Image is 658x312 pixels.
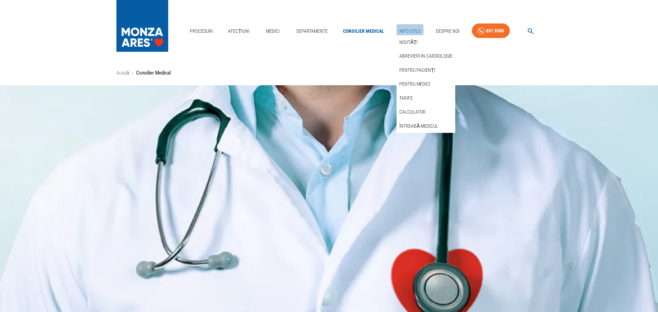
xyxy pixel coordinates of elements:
[398,65,437,76] a: Pentru pacienți
[397,91,455,105] div: Tarife
[397,77,455,91] div: Pentru medici
[225,24,252,38] a: Afecțiuni
[136,69,171,77] p: Consilier Medical
[397,24,423,38] a: Info Utile
[340,24,387,38] a: Consilier Medical
[397,105,455,119] div: Calculator
[397,35,455,133] nav: secondary mailbox folders
[397,49,455,63] div: Abrevieri in cardiologie
[294,24,331,38] a: Departamente
[132,69,133,77] li: ›
[262,24,284,38] a: Medici
[116,70,129,76] a: Acasă
[398,120,440,132] a: Întreabă medicul
[116,69,542,77] nav: breadcrumb
[398,37,419,48] a: Noutăți
[397,35,455,49] div: Noutăți
[397,119,455,133] div: Întreabă medicul
[433,24,462,38] a: Despre Noi
[187,24,216,38] a: Proceduri
[398,50,454,62] a: Abrevieri in cardiologie
[486,27,504,35] div: 031 9300
[398,78,431,90] a: Pentru medici
[398,92,414,104] a: Tarife
[472,23,510,38] a: 031 9300
[397,63,455,77] div: Pentru pacienți
[398,106,427,118] a: Calculator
